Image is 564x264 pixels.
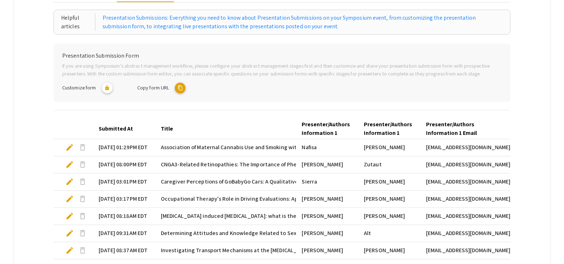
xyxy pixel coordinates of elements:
[175,83,185,93] mat-icon: copy URL
[426,120,504,137] div: Presenter/Authors Information 1 Email
[62,62,502,77] p: If you are using Symposium’s abstract management workflow, please configure your abstract managem...
[420,225,516,242] mat-cell: [EMAIL_ADDRESS][DOMAIN_NAME]
[99,124,133,133] div: Submitted At
[102,83,113,93] mat-icon: lock
[78,160,87,169] span: delete
[296,156,358,173] mat-cell: [PERSON_NAME]
[78,212,87,220] span: delete
[161,195,382,203] span: Occupational Therapy's Role in Driving Evaluations: Age-Specific Driving Normative Data
[358,173,420,191] mat-cell: [PERSON_NAME]
[93,156,155,173] mat-cell: [DATE] 08:00PM EDT
[161,143,550,152] span: Association of Maternal Cannabis Use and Smoking with Placental Weight-to-Birth Weight Ratio and ...
[296,208,358,225] mat-cell: [PERSON_NAME]
[161,160,320,169] span: CNGA3-Related Retinopathies: The Importance of Phenotyping
[5,232,30,259] iframe: Chat
[93,173,155,191] mat-cell: [DATE] 03:01PM EDT
[93,208,155,225] mat-cell: [DATE] 08:18AM EDT
[61,14,95,31] div: Helpful articles
[296,242,358,259] mat-cell: [PERSON_NAME]
[137,84,169,91] span: Copy form URL
[93,191,155,208] mat-cell: [DATE] 03:17PM EDT
[364,120,412,137] div: Presenter/Authors Information 1 Last Name
[296,191,358,208] mat-cell: [PERSON_NAME]
[103,14,503,31] a: Presentation Submissions: Everything you need to know about Presentation Submissions on your Symp...
[78,246,87,255] span: delete
[358,208,420,225] mat-cell: [PERSON_NAME]
[358,156,420,173] mat-cell: Zutaut
[296,225,358,242] mat-cell: [PERSON_NAME]
[420,139,516,156] mat-cell: [EMAIL_ADDRESS][DOMAIN_NAME]
[358,225,420,242] mat-cell: Alt
[161,124,173,133] div: Title
[65,246,74,255] span: edit
[93,242,155,259] mat-cell: [DATE] 08:37AM EDT
[62,84,96,91] span: Customize form
[65,195,74,203] span: edit
[161,124,179,133] div: Title
[420,242,516,259] mat-cell: [EMAIL_ADDRESS][DOMAIN_NAME]
[426,120,510,137] div: Presenter/Authors Information 1 Email
[65,229,74,238] span: edit
[65,160,74,169] span: edit
[93,225,155,242] mat-cell: [DATE] 09:31AM EDT
[65,177,74,186] span: edit
[62,52,502,59] h6: Presentation Submission Form
[161,229,431,238] span: Determining Attitudes and Knowledge Related to Sexual Health and Activity Related to Practitioner...
[93,139,155,156] mat-cell: [DATE] 01:29PM EDT
[78,143,87,152] span: delete
[358,139,420,156] mat-cell: [PERSON_NAME]
[358,191,420,208] mat-cell: [PERSON_NAME]
[420,156,516,173] mat-cell: [EMAIL_ADDRESS][DOMAIN_NAME]
[420,208,516,225] mat-cell: [EMAIL_ADDRESS][DOMAIN_NAME]
[161,177,371,186] span: Caregiver Perceptions of GoBabyGo Cars: A Qualitative Study with Photo Elicitation
[364,120,419,137] div: Presenter/Authors Information 1 Last Name
[296,173,358,191] mat-cell: Sierra
[420,173,516,191] mat-cell: [EMAIL_ADDRESS][DOMAIN_NAME]
[302,120,356,137] div: Presenter/Authors Information 1 First Name
[161,212,358,220] span: [MEDICAL_DATA] induced [MEDICAL_DATA]: what is the role of [MEDICAL_DATA]?
[296,139,358,156] mat-cell: Nafisa
[358,242,420,259] mat-cell: [PERSON_NAME]
[78,177,87,186] span: delete
[302,120,350,137] div: Presenter/Authors Information 1 First Name
[78,195,87,203] span: delete
[420,191,516,208] mat-cell: [EMAIL_ADDRESS][DOMAIN_NAME]
[161,246,422,255] span: Investigating Transport Mechanisms at the [MEDICAL_DATA] Using the In Situ Brain Perfusion Technique
[78,229,87,238] span: delete
[99,124,139,133] div: Submitted At
[65,212,74,220] span: edit
[65,143,74,152] span: edit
